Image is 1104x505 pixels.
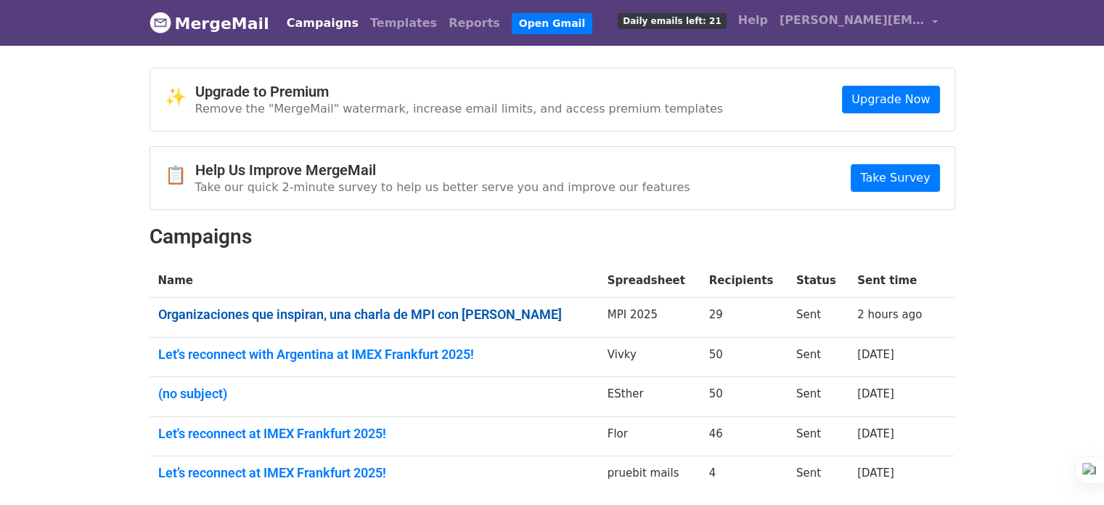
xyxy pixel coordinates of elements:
th: Sent time [849,264,936,298]
h4: Upgrade to Premium [195,83,724,100]
a: Let's reconnect at IMEX Frankfurt 2025! [158,426,590,442]
h4: Help Us Improve MergeMail [195,161,690,179]
td: 46 [700,416,788,456]
iframe: Chat Widget [1031,435,1104,505]
td: Sent [788,337,849,377]
td: Sent [788,377,849,417]
h2: Campaigns [150,225,955,249]
img: MergeMail logo [150,12,171,33]
th: Spreadsheet [599,264,700,298]
span: ✨ [165,86,195,108]
a: (no subject) [158,386,590,402]
span: 📋 [165,165,195,186]
span: Daily emails left: 21 [618,13,726,29]
a: [PERSON_NAME][EMAIL_ADDRESS][DOMAIN_NAME] [774,6,944,40]
th: Status [788,264,849,298]
td: 4 [700,456,788,496]
td: pruebit mails [599,456,700,496]
a: Help [732,6,774,35]
td: 29 [700,298,788,338]
p: Take our quick 2-minute survey to help us better serve you and improve our features [195,179,690,195]
td: 50 [700,337,788,377]
a: [DATE] [857,348,894,361]
a: [DATE] [857,466,894,480]
td: Sent [788,456,849,496]
th: Name [150,264,599,298]
a: Reports [443,9,506,38]
a: 2 hours ago [857,308,922,321]
a: Take Survey [851,164,939,192]
td: ESther [599,377,700,417]
a: MergeMail [150,8,269,39]
a: Campaigns [281,9,364,38]
a: Open Gmail [512,13,592,34]
td: Vivky [599,337,700,377]
span: [PERSON_NAME][EMAIL_ADDRESS][DOMAIN_NAME] [780,12,925,29]
a: Let's reconnect with Argentina at IMEX Frankfurt 2025! [158,347,590,363]
a: Organizaciones que inspiran, una charla de MPI con [PERSON_NAME] [158,307,590,323]
a: Templates [364,9,443,38]
th: Recipients [700,264,788,298]
p: Remove the "MergeMail" watermark, increase email limits, and access premium templates [195,101,724,116]
a: Upgrade Now [842,86,939,113]
a: [DATE] [857,387,894,400]
td: Sent [788,298,849,338]
td: 50 [700,377,788,417]
a: Daily emails left: 21 [612,6,732,35]
a: [DATE] [857,427,894,440]
td: Flor [599,416,700,456]
td: Sent [788,416,849,456]
td: MPI 2025 [599,298,700,338]
a: Let’s reconnect at IMEX Frankfurt 2025! [158,465,590,481]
